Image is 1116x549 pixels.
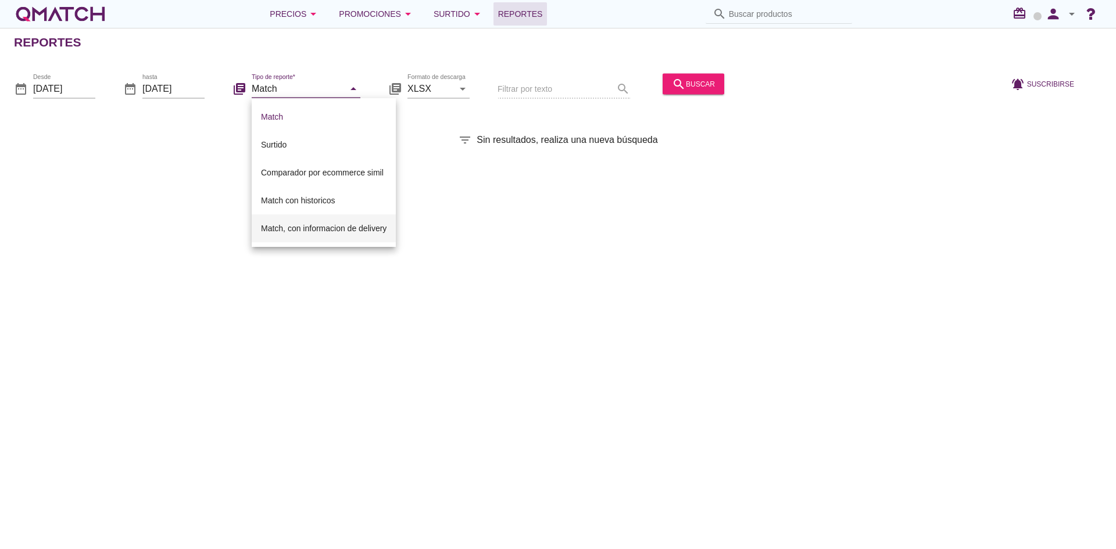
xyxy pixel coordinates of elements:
button: buscar [663,73,724,94]
div: Surtido [261,138,387,152]
i: date_range [123,81,137,95]
i: library_books [233,81,246,95]
i: search [713,7,727,21]
a: Reportes [493,2,548,26]
button: Precios [260,2,330,26]
input: hasta [142,79,205,98]
input: Formato de descarga [407,79,453,98]
span: Suscribirse [1027,78,1074,89]
input: Tipo de reporte* [252,79,344,98]
i: library_books [388,81,402,95]
div: buscar [672,77,715,91]
input: Buscar productos [729,5,845,23]
i: arrow_drop_down [306,7,320,21]
i: arrow_drop_down [346,81,360,95]
i: date_range [14,81,28,95]
div: Comparador por ecommerce simil [261,166,387,180]
span: Sin resultados, realiza una nueva búsqueda [477,133,657,147]
i: arrow_drop_down [470,7,484,21]
h2: Reportes [14,33,81,52]
button: Promociones [330,2,424,26]
i: search [672,77,686,91]
div: Match, con informacion de delivery [261,221,387,235]
a: white-qmatch-logo [14,2,107,26]
i: arrow_drop_down [456,81,470,95]
span: Reportes [498,7,543,21]
i: arrow_drop_down [1065,7,1079,21]
i: arrow_drop_down [401,7,415,21]
i: notifications_active [1011,77,1027,91]
i: redeem [1013,6,1031,20]
div: Precios [270,7,320,21]
input: Desde [33,79,95,98]
div: Promociones [339,7,415,21]
div: Match [261,110,387,124]
button: Surtido [424,2,493,26]
div: Surtido [434,7,484,21]
i: person [1042,6,1065,22]
button: Suscribirse [1001,73,1083,94]
div: Match con historicos [261,193,387,207]
i: filter_list [458,133,472,147]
